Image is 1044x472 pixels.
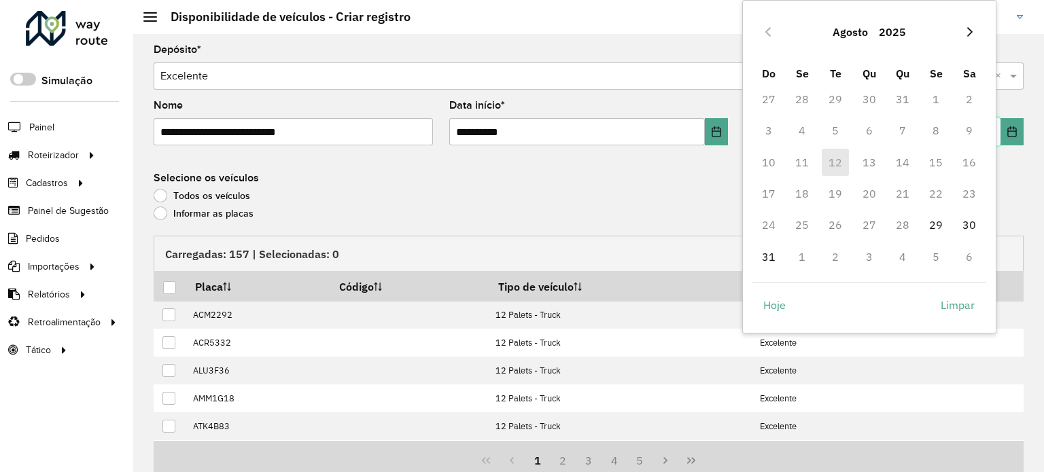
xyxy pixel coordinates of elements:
td: 7 [886,115,919,146]
td: 16 [953,147,986,178]
span: Se [930,67,943,80]
td: 23 [953,178,986,209]
td: Excelente [753,329,1024,357]
td: 29 [819,84,852,115]
button: Limpar [929,291,986,319]
td: ALU3F36 [186,357,330,384]
span: Retroalimentação [28,315,101,329]
td: 27 [752,84,785,115]
td: 21 [886,178,919,209]
td: 12 Palets - Truck [489,440,753,468]
button: Hoje [752,291,797,319]
td: 4 [886,241,919,272]
td: ACM2292 [186,301,330,329]
span: Sa [963,67,976,80]
td: 19 [819,178,852,209]
td: 12 Palets - Truck [489,329,753,357]
button: Choose Date [1000,118,1024,145]
span: Te [830,67,841,80]
span: Hoje [763,297,786,313]
td: 29 [919,209,952,240]
td: 13 [852,147,886,178]
td: 3 [752,115,785,146]
span: 30 [956,211,983,238]
span: Relatórios [28,287,70,302]
span: 29 [922,211,950,238]
td: 15 [919,147,952,178]
td: AVM5E26 [186,440,330,468]
td: Excelente [753,384,1024,412]
td: 12 Palets - Truck [489,412,753,440]
td: 4 [786,115,819,146]
th: Tipo de veículo [489,272,753,301]
label: Selecione os veículos [154,170,259,186]
td: 28 [886,209,919,240]
span: Do [762,67,776,80]
td: 1 [786,241,819,272]
span: 31 [755,243,782,270]
td: ACR5332 [186,329,330,357]
span: Roteirizador [28,148,79,162]
td: ATK4B83 [186,412,330,440]
td: 5 [819,115,852,146]
label: Depósito [154,41,201,58]
label: Simulação [41,73,92,89]
td: 24 [752,209,785,240]
td: 9 [953,115,986,146]
td: 31 [752,241,785,272]
label: Todos os veículos [154,189,250,202]
td: 11 [786,147,819,178]
td: 20 [852,178,886,209]
td: 12 Palets - Truck [489,301,753,329]
td: AMM1G18 [186,384,330,412]
h2: Disponibilidade de veículos - Criar registro [157,10,411,24]
span: Painel de Sugestão [28,204,109,218]
button: Next Month [959,21,981,43]
td: 31 [886,84,919,115]
span: Cadastros [26,176,68,190]
span: Limpar [941,297,975,313]
span: Qu [863,67,876,80]
td: 6 [953,241,986,272]
span: Tático [26,343,51,357]
span: Importações [28,259,80,274]
button: Previous Month [757,21,779,43]
td: 14 [886,147,919,178]
td: 30 [852,84,886,115]
button: Choose Month [827,16,873,48]
button: Choose Year [873,16,911,48]
td: 12 Palets - Truck [489,357,753,384]
span: Clear all [995,68,1007,84]
td: Excelente [753,412,1024,440]
th: Placa [186,272,330,301]
span: Pedidos [26,232,60,246]
td: 27 [852,209,886,240]
td: 2 [819,241,852,272]
td: 22 [919,178,952,209]
td: 26 [819,209,852,240]
label: Nome [154,97,183,113]
td: 2 [953,84,986,115]
label: Informar as placas [154,206,254,220]
td: 25 [786,209,819,240]
span: Se [796,67,809,80]
td: 6 [852,115,886,146]
label: Data início [449,97,505,113]
td: Excelente [753,440,1024,468]
button: Choose Date [705,118,728,145]
td: 30 [953,209,986,240]
td: 17 [752,178,785,209]
td: Excelente [753,357,1024,384]
td: 12 [819,147,852,178]
div: Carregadas: 157 | Selecionadas: 0 [154,236,1024,271]
td: 8 [919,115,952,146]
td: 3 [852,241,886,272]
span: Qu [896,67,909,80]
td: 10 [752,147,785,178]
th: Código [330,272,489,301]
td: 5 [919,241,952,272]
span: Painel [29,120,54,134]
td: 18 [786,178,819,209]
td: 28 [786,84,819,115]
td: 1 [919,84,952,115]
